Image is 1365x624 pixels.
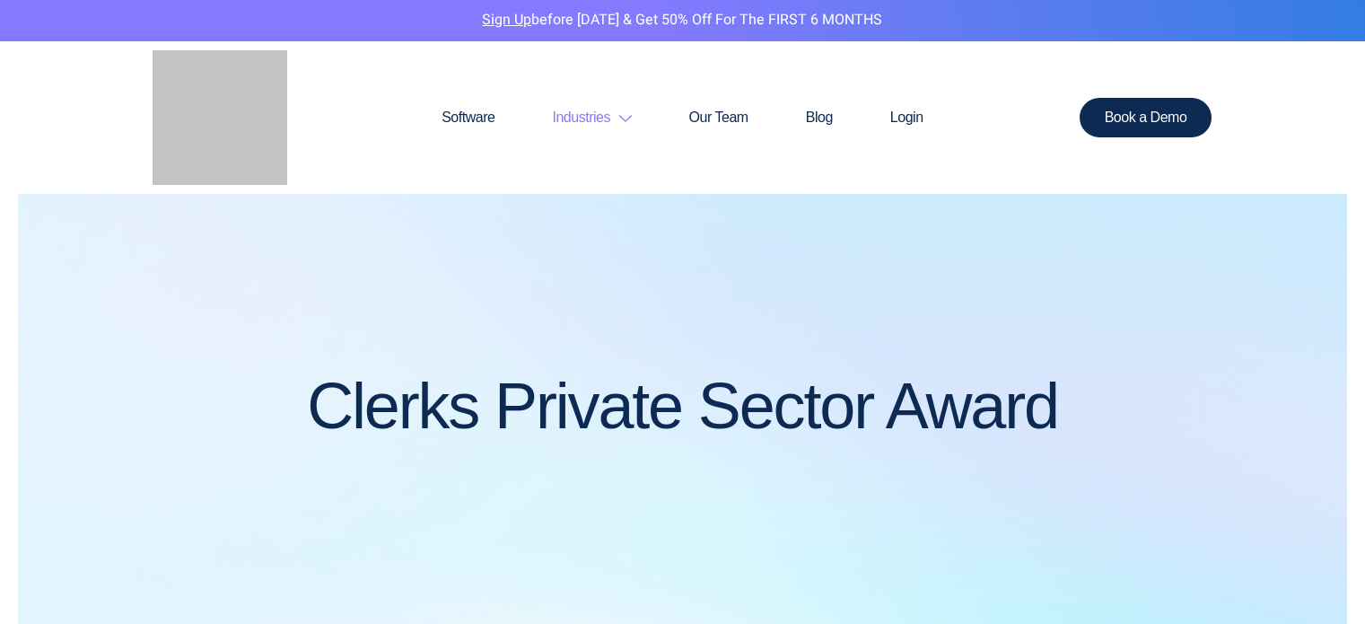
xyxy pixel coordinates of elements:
[307,371,1058,442] h1: Clerks Private Sector Award
[523,75,660,161] a: Industries
[413,75,523,161] a: Software
[1105,110,1187,125] span: Book a Demo
[777,75,862,161] a: Blog
[13,9,1352,32] p: before [DATE] & Get 50% Off for the FIRST 6 MONTHS
[661,75,777,161] a: Our Team
[482,9,531,31] a: Sign Up
[1080,98,1212,137] a: Book a Demo
[862,75,952,161] a: Login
